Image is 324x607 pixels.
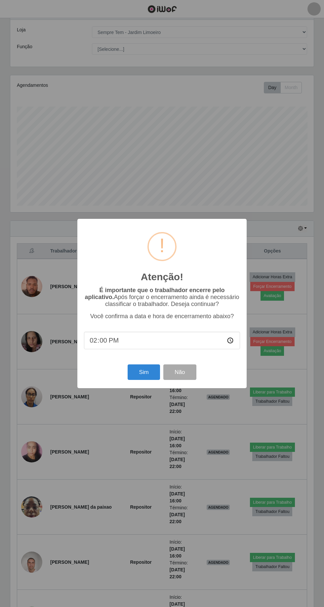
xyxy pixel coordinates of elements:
[85,287,224,300] b: É importante que o trabalhador encerre pelo aplicativo.
[163,364,196,380] button: Não
[141,271,183,283] h2: Atenção!
[84,287,240,308] p: Após forçar o encerramento ainda é necessário classificar o trabalhador. Deseja continuar?
[128,364,160,380] button: Sim
[84,313,240,320] p: Você confirma a data e hora de encerramento abaixo?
